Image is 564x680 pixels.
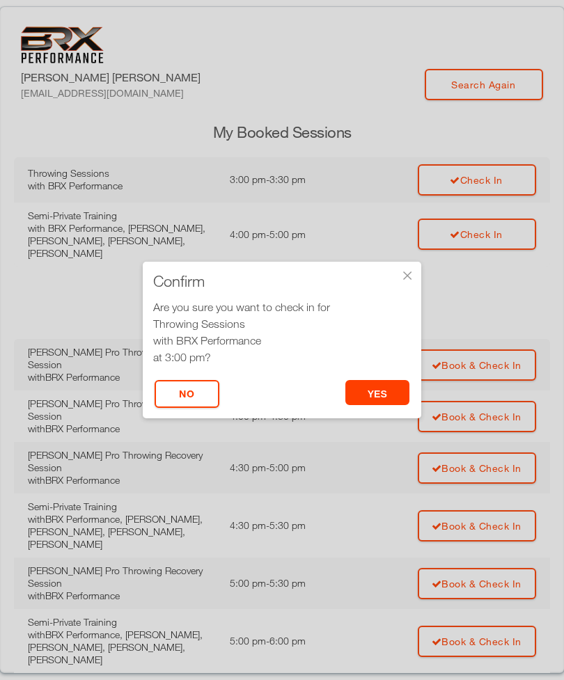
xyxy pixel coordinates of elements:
div: × [400,269,414,283]
div: with BRX Performance [153,332,411,349]
div: Throwing Sessions [153,315,411,332]
div: Are you sure you want to check in for at 3:00 pm? [153,299,411,365]
button: yes [345,380,410,405]
button: No [155,380,219,408]
span: Confirm [153,274,205,288]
